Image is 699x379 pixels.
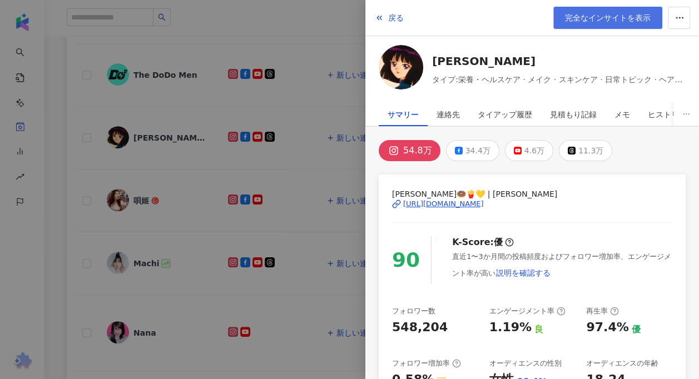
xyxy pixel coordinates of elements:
[432,53,686,69] a: [PERSON_NAME]
[648,103,687,126] div: ヒストリー
[392,199,672,209] a: [URL][DOMAIN_NAME]
[534,323,543,336] div: 良
[682,110,690,118] span: ellipsis
[586,358,658,368] div: オーディエンスの年齢
[550,103,597,126] div: 見積もり記録
[388,13,404,22] span: 戻る
[559,140,612,161] button: 11.3万
[505,140,553,161] button: 4.6万
[489,306,566,316] div: エンゲージメント率
[392,358,461,368] div: フォロワー増加率
[489,358,562,368] div: オーディエンスの性別
[403,199,484,209] div: [URL][DOMAIN_NAME]
[392,245,420,276] div: 90
[452,236,514,248] div: K-Score :
[446,140,499,161] button: 34.4万
[452,252,672,284] div: 直近1〜3か月間の投稿頻度およびフォロワー増加率、エンゲージメント率が高い
[614,103,630,126] div: メモ
[553,7,662,29] a: 完全なインサイトを表示
[565,13,651,22] span: 完全なインサイトを表示
[465,143,490,158] div: 34.4万
[489,319,532,336] div: 1.19%
[494,236,503,248] div: 優
[586,319,628,336] div: 97.4%
[379,45,423,93] a: KOL Avatar
[403,143,432,158] div: 54.8万
[586,306,619,316] div: 再生率
[478,103,532,126] div: タイアップ履歴
[374,7,404,29] button: 戻る
[432,73,686,86] span: タイプ:栄養・ヘルスケア · メイク · スキンケア · 日常トピック · ヘアケア · コーディネート
[392,319,448,336] div: 548,204
[392,188,672,200] span: [PERSON_NAME]🍩🍟💛 | [PERSON_NAME]
[673,102,699,126] button: ellipsis
[392,306,435,316] div: フォロワー数
[524,143,544,158] div: 4.6万
[632,323,641,336] div: 優
[379,140,440,161] button: 54.8万
[496,268,551,277] span: 説明を確認する
[388,103,419,126] div: サマリー
[437,103,460,126] div: 連絡先
[379,45,423,89] img: KOL Avatar
[495,262,551,284] button: 説明を確認する
[578,143,603,158] div: 11.3万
